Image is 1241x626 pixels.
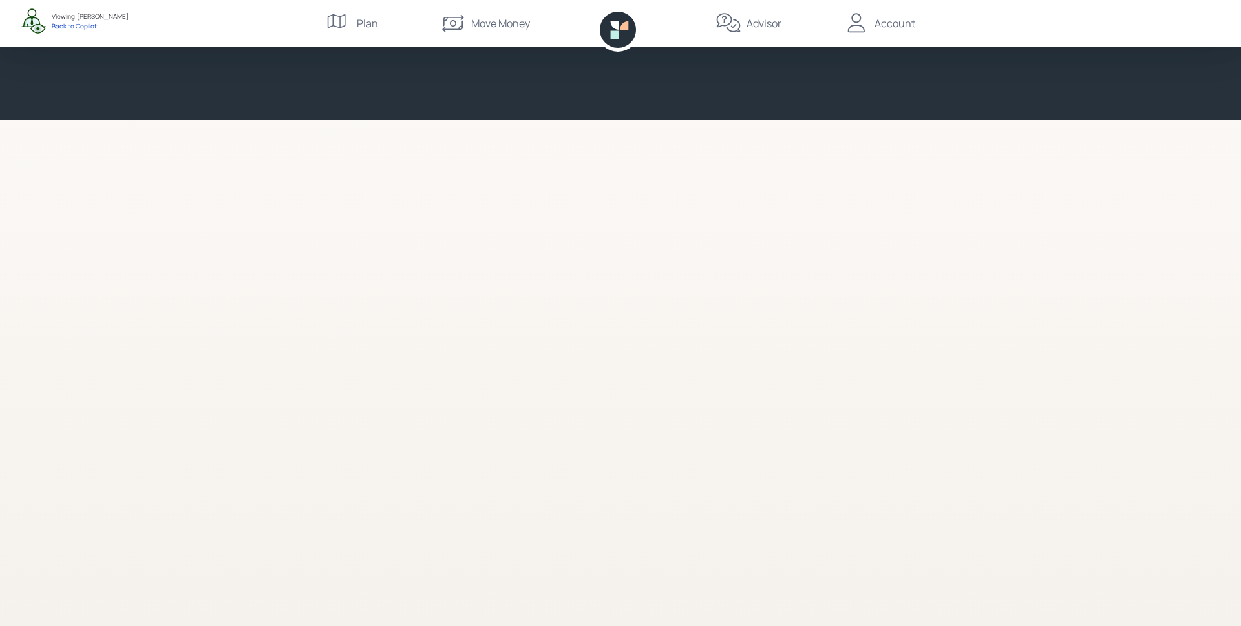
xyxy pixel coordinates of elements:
div: Viewing: [PERSON_NAME] [52,12,129,21]
div: Account [875,16,915,31]
div: Back to Copilot [52,21,129,30]
div: Move Money [471,16,530,31]
img: Retirable loading [605,295,636,326]
div: Plan [357,16,378,31]
div: Advisor [747,16,781,31]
